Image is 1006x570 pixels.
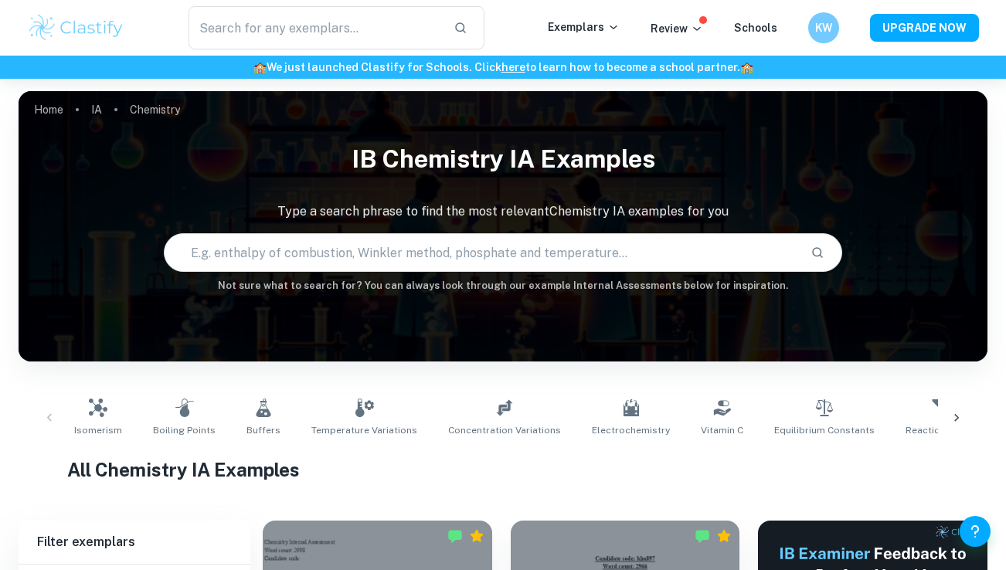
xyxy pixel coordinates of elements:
span: Reaction Rates [906,423,974,437]
span: Electrochemistry [592,423,670,437]
span: 🏫 [740,61,753,73]
p: Type a search phrase to find the most relevant Chemistry IA examples for you [19,202,987,221]
h6: We just launched Clastify for Schools. Click to learn how to become a school partner. [3,59,1003,76]
a: IA [91,99,102,120]
p: Chemistry [130,101,180,118]
button: Help and Feedback [960,516,991,547]
span: Temperature Variations [311,423,417,437]
button: KW [808,12,839,43]
span: Vitamin C [701,423,743,437]
a: Schools [734,22,777,34]
span: Boiling Points [153,423,216,437]
h6: Filter exemplars [19,521,250,564]
div: Premium [469,528,484,544]
div: Premium [716,528,732,544]
button: Search [804,239,831,266]
h1: IB Chemistry IA examples [19,134,987,184]
span: Isomerism [74,423,122,437]
img: Marked [695,528,710,544]
p: Review [651,20,703,37]
button: UPGRADE NOW [870,14,979,42]
p: Exemplars [548,19,620,36]
span: Concentration Variations [448,423,561,437]
h1: All Chemistry IA Examples [67,456,940,483]
a: Home [34,99,63,120]
a: here [501,61,525,73]
img: Clastify logo [27,12,125,43]
span: 🏫 [253,61,267,73]
span: Buffers [246,423,280,437]
h6: Not sure what to search for? You can always look through our example Internal Assessments below f... [19,278,987,293]
input: E.g. enthalpy of combustion, Winkler method, phosphate and temperature... [165,231,798,274]
input: Search for any exemplars... [189,6,441,49]
img: Marked [447,528,463,544]
span: Equilibrium Constants [774,423,875,437]
h6: KW [815,19,833,36]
